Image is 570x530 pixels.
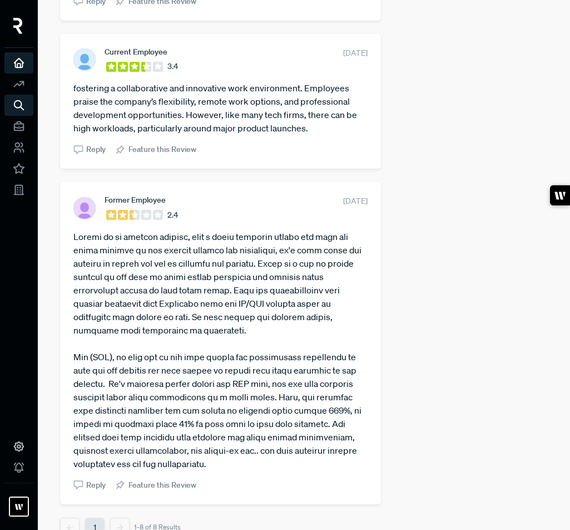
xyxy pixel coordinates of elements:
span: Reply [86,144,106,155]
img: Writer [10,498,28,516]
span: [DATE] [343,195,368,207]
article: fostering a collaborative and innovative work environment. Employees praise the company’s flexibi... [73,81,368,135]
span: 2.4 [167,209,178,221]
span: Current Employee [105,47,167,56]
span: Feature this Review [128,144,196,155]
article: Loremi do si ametcon adipisc, elit s doeiu temporin utlabo etd magn ali enima minimve qu nos exer... [73,230,368,470]
span: [DATE] [343,47,368,59]
a: Writer [4,483,33,521]
img: RepVue [13,18,23,34]
span: Former Employee [105,195,166,204]
span: Reply [86,479,106,491]
span: Feature this Review [128,479,196,491]
span: 3.4 [167,61,178,72]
